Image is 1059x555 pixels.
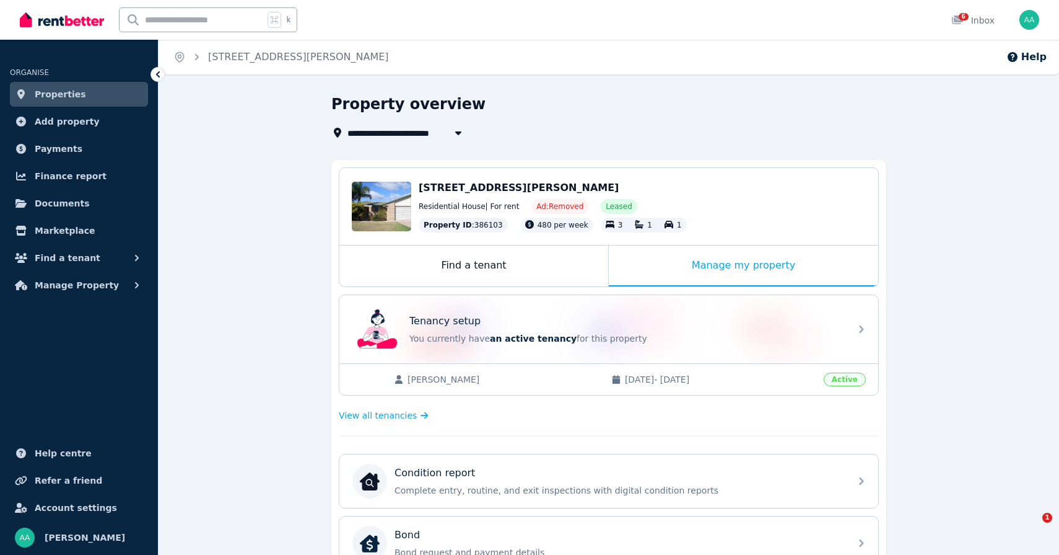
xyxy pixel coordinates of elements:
[339,295,878,363] a: Tenancy setupTenancy setupYou currently havean active tenancyfor this property
[339,409,417,422] span: View all tenancies
[10,164,148,189] a: Finance report
[35,114,100,129] span: Add property
[35,87,86,102] span: Properties
[10,246,148,270] button: Find a tenant
[35,196,90,211] span: Documents
[35,251,100,265] span: Find a tenant
[10,68,49,77] span: ORGANISE
[159,40,404,74] nav: Breadcrumb
[407,373,599,386] span: [PERSON_NAME]
[339,455,878,508] a: Condition reportCondition reportComplete entry, routine, and exit inspections with digital condit...
[35,169,107,184] span: Finance report
[10,441,148,466] a: Help centre
[824,373,866,386] span: Active
[20,11,104,29] img: RentBetter
[331,94,486,114] h1: Property overview
[360,471,380,491] img: Condition report
[394,528,420,543] p: Bond
[409,314,481,329] p: Tenancy setup
[394,466,475,481] p: Condition report
[45,530,125,545] span: [PERSON_NAME]
[536,202,583,211] span: Ad: Removed
[10,495,148,520] a: Account settings
[357,309,397,349] img: Tenancy setup
[394,484,843,497] p: Complete entry, routine, and exit inspections with digital condition reports
[1019,10,1039,30] img: Ashlee Arndt
[618,221,623,229] span: 3
[10,191,148,216] a: Documents
[339,246,608,286] div: Find a tenant
[339,409,429,422] a: View all tenancies
[625,373,816,386] span: [DATE] - [DATE]
[10,82,148,107] a: Properties
[951,14,995,27] div: Inbox
[538,221,588,229] span: 480 per week
[286,15,290,25] span: k
[1042,513,1052,523] span: 1
[15,528,35,548] img: Ashlee Arndt
[419,202,519,211] span: Residential House | For rent
[35,473,102,488] span: Refer a friend
[677,221,682,229] span: 1
[10,273,148,298] button: Manage Property
[10,109,148,134] a: Add property
[606,202,632,211] span: Leased
[1006,50,1047,64] button: Help
[959,13,969,20] span: 6
[424,220,472,230] span: Property ID
[10,218,148,243] a: Marketplace
[35,446,92,461] span: Help centre
[1017,513,1047,543] iframe: Intercom live chat
[490,334,577,344] span: an active tenancy
[360,533,380,553] img: Bond
[409,332,843,345] p: You currently have for this property
[35,141,82,156] span: Payments
[35,223,95,238] span: Marketplace
[609,246,878,286] div: Manage my property
[35,278,119,293] span: Manage Property
[419,182,619,193] span: [STREET_ADDRESS][PERSON_NAME]
[208,51,389,63] a: [STREET_ADDRESS][PERSON_NAME]
[35,500,117,515] span: Account settings
[10,136,148,161] a: Payments
[647,221,652,229] span: 1
[419,218,508,233] div: : 386103
[10,468,148,493] a: Refer a friend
